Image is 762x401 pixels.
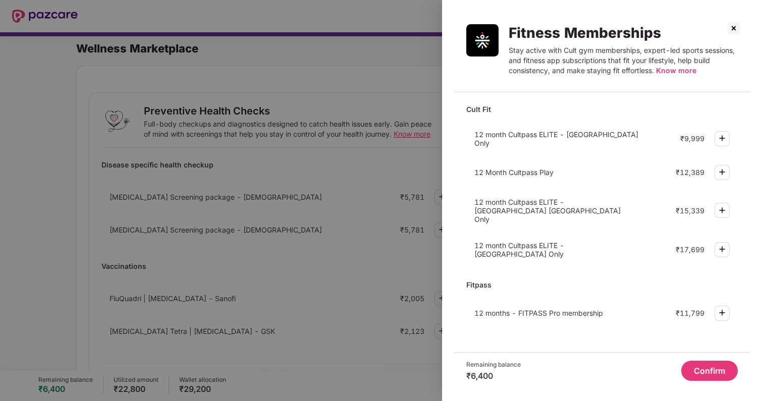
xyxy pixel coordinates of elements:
[676,206,704,215] div: ₹15,339
[716,166,728,178] img: svg+xml;base64,PHN2ZyBpZD0iUGx1cy0zMngzMiIgeG1sbnM9Imh0dHA6Ly93d3cudzMub3JnLzIwMDAvc3ZnIiB3aWR0aD...
[466,371,521,381] div: ₹6,400
[716,204,728,216] img: svg+xml;base64,PHN2ZyBpZD0iUGx1cy0zMngzMiIgeG1sbnM9Imh0dHA6Ly93d3cudzMub3JnLzIwMDAvc3ZnIiB3aWR0aD...
[676,168,704,177] div: ₹12,389
[474,309,603,317] span: 12 months - FITPASS Pro membership
[474,130,638,147] span: 12 month Cultpass ELITE - [GEOGRAPHIC_DATA] Only
[474,168,554,177] span: 12 Month Cultpass Play
[716,132,728,144] img: svg+xml;base64,PHN2ZyBpZD0iUGx1cy0zMngzMiIgeG1sbnM9Imh0dHA6Ly93d3cudzMub3JnLzIwMDAvc3ZnIiB3aWR0aD...
[509,45,738,76] div: Stay active with Cult gym memberships, expert-led sports sessions, and fitness app subscriptions ...
[466,100,738,118] div: Cult Fit
[509,24,738,41] div: Fitness Memberships
[680,134,704,143] div: ₹9,999
[656,66,696,75] span: Know more
[474,198,621,223] span: 12 month Cultpass ELITE - [GEOGRAPHIC_DATA] [GEOGRAPHIC_DATA] Only
[466,276,738,294] div: Fitpass
[716,243,728,255] img: svg+xml;base64,PHN2ZyBpZD0iUGx1cy0zMngzMiIgeG1sbnM9Imh0dHA6Ly93d3cudzMub3JnLzIwMDAvc3ZnIiB3aWR0aD...
[466,24,499,56] img: Fitness Memberships
[716,307,728,319] img: svg+xml;base64,PHN2ZyBpZD0iUGx1cy0zMngzMiIgeG1sbnM9Imh0dHA6Ly93d3cudzMub3JnLzIwMDAvc3ZnIiB3aWR0aD...
[676,245,704,254] div: ₹17,699
[726,20,742,36] img: svg+xml;base64,PHN2ZyBpZD0iQ3Jvc3MtMzJ4MzIiIHhtbG5zPSJodHRwOi8vd3d3LnczLm9yZy8yMDAwL3N2ZyIgd2lkdG...
[681,361,738,381] button: Confirm
[676,309,704,317] div: ₹11,799
[474,241,564,258] span: 12 month Cultpass ELITE - [GEOGRAPHIC_DATA] Only
[466,361,521,369] div: Remaining balance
